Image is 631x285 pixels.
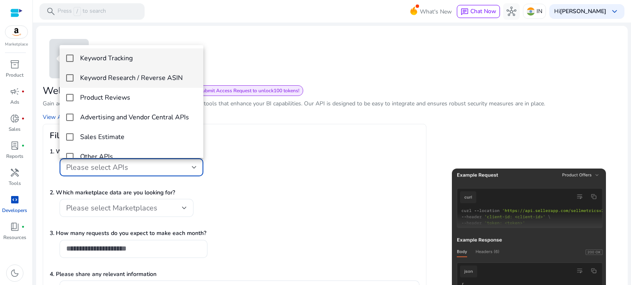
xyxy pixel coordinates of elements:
h4: Keyword Research / Reverse ASIN [80,74,183,82]
h4: Sales Estimate [80,133,124,141]
h4: Advertising and Vendor Central APIs [80,114,189,121]
h4: Product Reviews [80,94,130,102]
span: Other APIs [80,152,197,161]
h4: Keyword Tracking [80,55,133,62]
